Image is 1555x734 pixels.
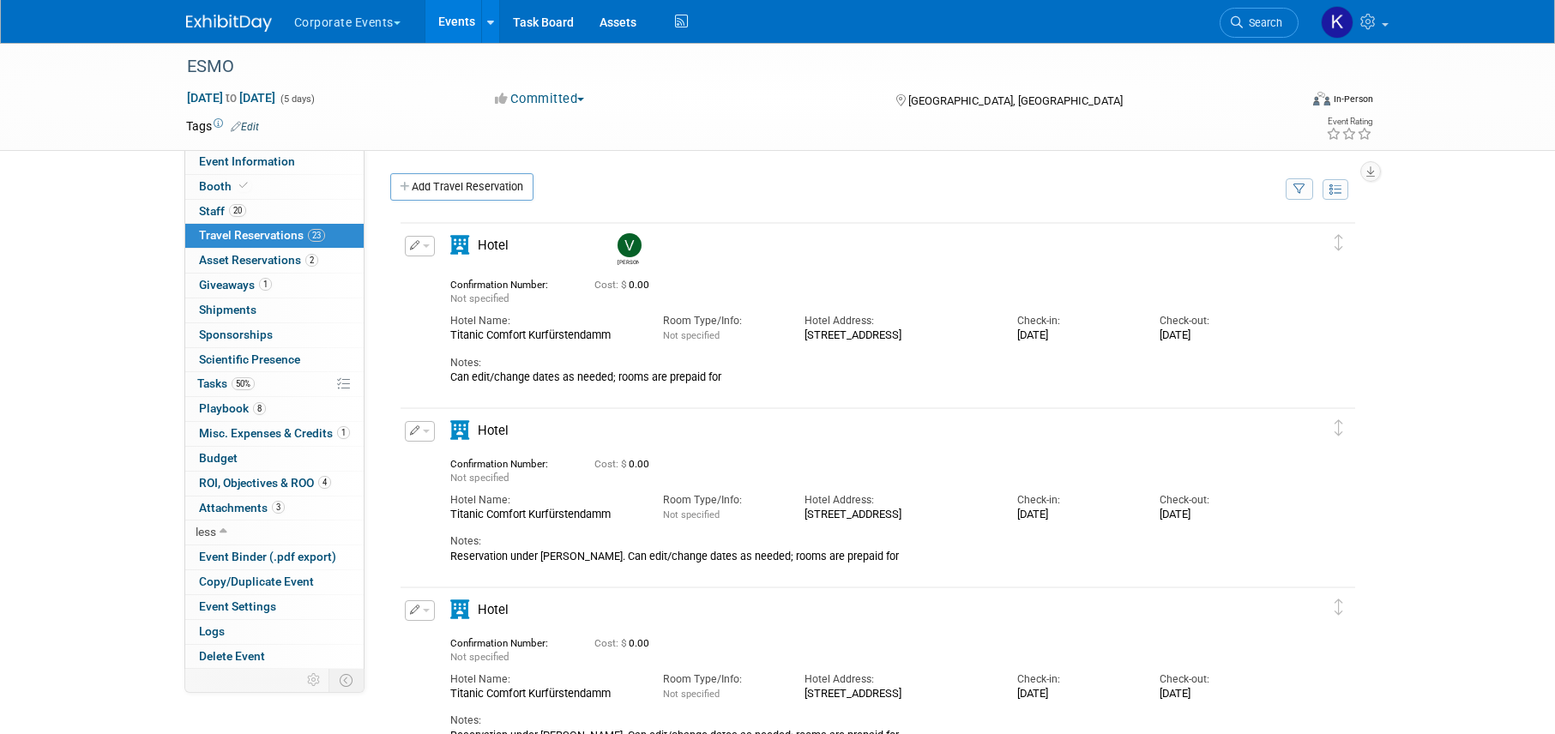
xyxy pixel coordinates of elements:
a: Sponsorships [185,323,364,347]
span: Not specified [450,292,509,304]
span: less [196,525,216,538]
span: Hotel [478,423,509,438]
div: Confirmation Number: [450,453,569,470]
div: Event Rating [1326,117,1372,126]
div: Titanic Comfort Kurfürstendamm [450,328,637,342]
a: Asset Reservations2 [185,249,364,273]
div: Confirmation Number: [450,632,569,649]
a: less [185,520,364,544]
div: Event Format [1197,89,1374,115]
img: ExhibitDay [186,15,272,32]
span: Delete Event [199,649,265,663]
div: Confirmation Number: [450,274,569,291]
span: Giveaways [199,278,272,292]
div: Notes: [450,713,1276,728]
span: Not specified [663,330,720,341]
div: [DATE] [1017,328,1133,342]
i: Filter by Traveler [1293,184,1305,196]
a: Travel Reservations23 [185,224,364,248]
span: Cost: $ [594,458,629,470]
div: [DATE] [1160,328,1275,342]
div: Valeria Bocharova [613,233,643,267]
span: Cost: $ [594,279,629,291]
img: Valeria Bocharova [618,233,642,257]
div: Hotel Name: [450,672,637,687]
a: Attachments3 [185,496,364,520]
span: Logs [199,624,225,638]
span: 50% [232,377,255,390]
span: Copy/Duplicate Event [199,575,314,588]
div: Can edit/change dates as needed; rooms are prepaid for [450,370,1276,384]
div: [DATE] [1160,687,1275,701]
img: Format-Inperson.png [1313,92,1330,105]
td: Tags [186,117,259,135]
span: Budget [199,451,238,465]
div: Hotel Address: [805,314,991,328]
a: Booth [185,175,364,199]
div: Hotel Name: [450,314,637,328]
span: (5 days) [279,93,315,105]
div: [DATE] [1160,508,1275,521]
div: Titanic Comfort Kurfürstendamm [450,508,637,521]
span: Event Settings [199,599,276,613]
div: Room Type/Info: [663,314,779,328]
span: Search [1243,16,1282,29]
a: ROI, Objectives & ROO4 [185,472,364,496]
img: Keirsten Davis [1321,6,1353,39]
div: Notes: [450,356,1276,370]
span: 20 [229,204,246,217]
span: Misc. Expenses & Credits [199,426,350,440]
div: Hotel Address: [805,493,991,508]
div: Check-in: [1017,672,1133,687]
a: Logs [185,620,364,644]
span: 23 [308,229,325,242]
a: Budget [185,447,364,471]
span: Staff [199,204,246,218]
div: Check-in: [1017,493,1133,508]
span: Sponsorships [199,328,273,341]
span: Event Binder (.pdf export) [199,550,336,563]
span: [GEOGRAPHIC_DATA], [GEOGRAPHIC_DATA] [908,94,1123,107]
span: Travel Reservations [199,228,325,242]
span: ROI, Objectives & ROO [199,476,331,490]
div: [DATE] [1017,508,1133,521]
span: Hotel [478,602,509,617]
span: Playbook [199,401,266,415]
div: Room Type/Info: [663,493,779,508]
div: Room Type/Info: [663,672,779,687]
a: Search [1220,8,1299,38]
a: Event Settings [185,595,364,619]
div: Check-out: [1160,493,1275,508]
a: Delete Event [185,645,364,669]
div: Hotel Address: [805,672,991,687]
a: Shipments [185,298,364,322]
span: Not specified [450,651,509,663]
div: Valeria Bocharova [618,257,639,267]
i: Hotel [450,421,469,440]
i: Click and drag to move item [1335,599,1343,615]
a: Event Binder (.pdf export) [185,545,364,569]
span: to [223,91,239,105]
a: Event Information [185,150,364,174]
span: 4 [318,476,331,489]
button: Committed [489,90,591,108]
a: Copy/Duplicate Event [185,570,364,594]
span: Tasks [197,376,255,390]
span: Attachments [199,501,285,514]
a: Scientific Presence [185,348,364,372]
div: In-Person [1333,93,1373,105]
span: 3 [272,501,285,514]
div: [DATE] [1017,687,1133,701]
span: Scientific Presence [199,352,300,366]
div: Check-out: [1160,672,1275,687]
td: Personalize Event Tab Strip [299,669,329,691]
span: [DATE] [DATE] [186,90,276,105]
div: [STREET_ADDRESS] [805,508,991,521]
div: ESMO [181,51,1273,82]
div: [STREET_ADDRESS] [805,687,991,701]
div: Check-in: [1017,314,1133,328]
i: Booth reservation complete [239,181,248,190]
i: Hotel [450,600,469,619]
span: Not specified [663,509,720,520]
span: Booth [199,179,251,193]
